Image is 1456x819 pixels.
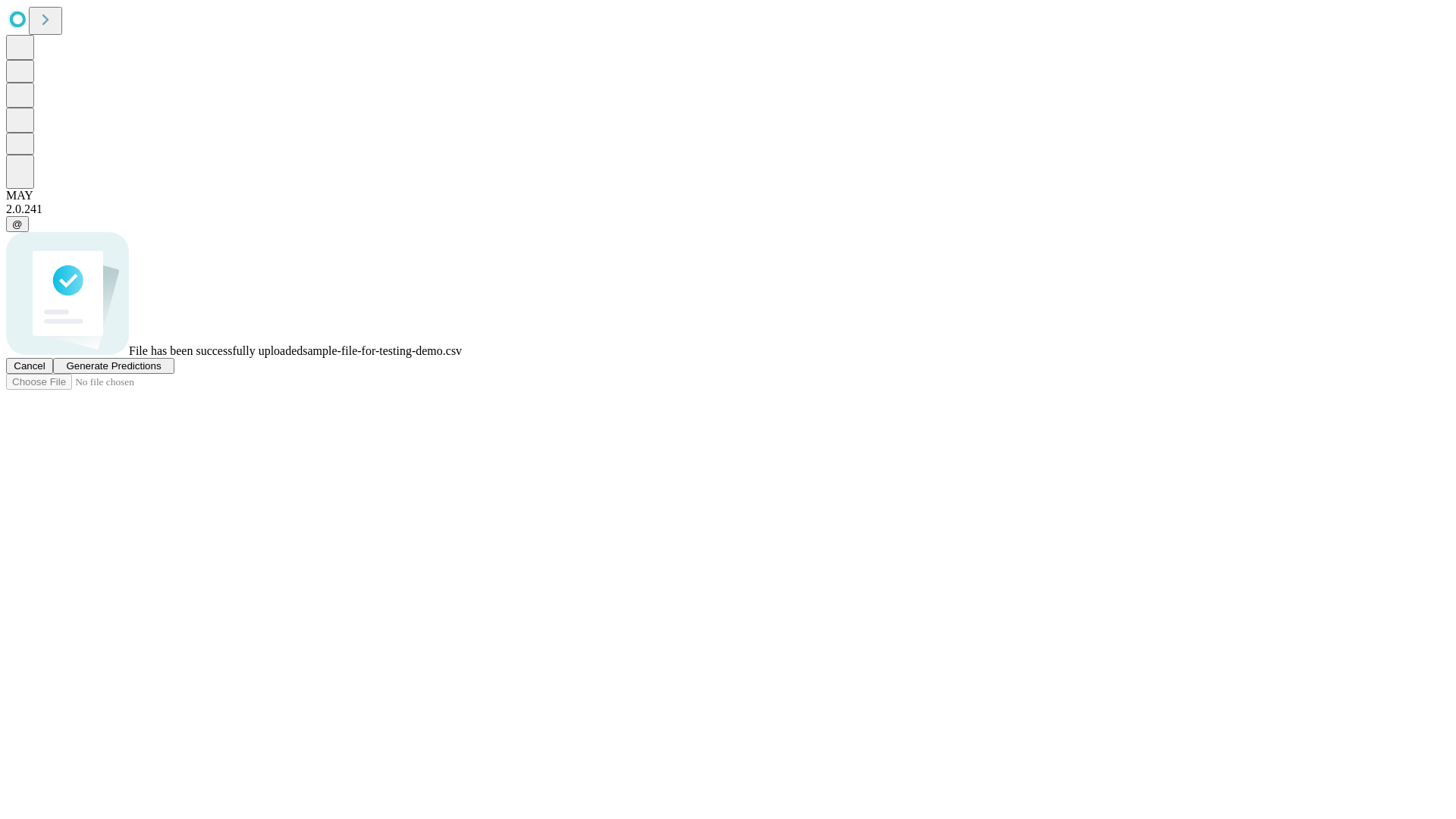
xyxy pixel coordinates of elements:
span: File has been successfully uploaded [129,344,303,357]
span: Cancel [14,360,45,372]
span: Generate Predictions [66,360,161,372]
button: Cancel [6,358,53,374]
span: @ [12,218,23,230]
div: MAY [6,189,1450,202]
button: Generate Predictions [53,358,174,374]
div: 2.0.241 [6,202,1450,216]
span: sample-file-for-testing-demo.csv [303,344,462,357]
button: @ [6,216,29,232]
